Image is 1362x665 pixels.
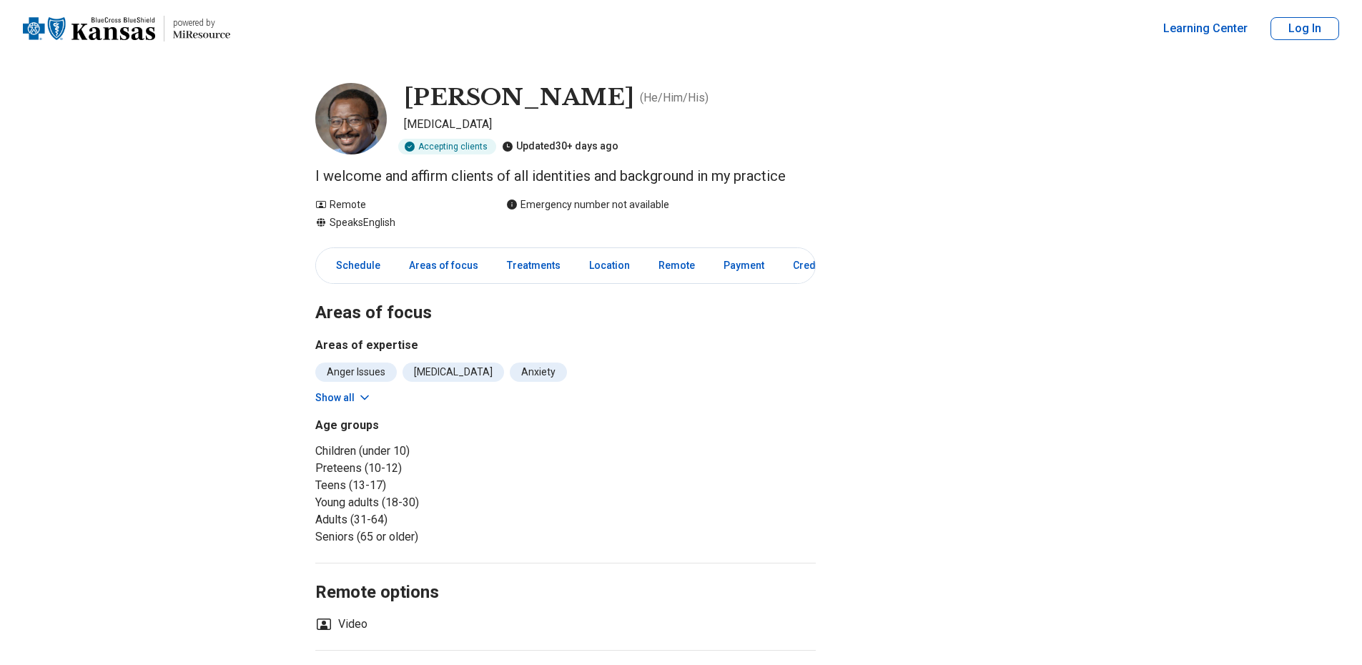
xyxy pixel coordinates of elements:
a: Schedule [319,251,389,280]
li: [MEDICAL_DATA] [403,363,504,382]
li: Video [315,616,367,633]
button: Log In [1270,17,1339,40]
a: Remote [650,251,704,280]
li: Preteens (10-12) [315,460,560,477]
p: I welcome and affirm clients of all identities and background in my practice [315,166,816,186]
li: Young adults (18-30) [315,494,560,511]
h1: [PERSON_NAME] [404,83,634,113]
div: Accepting clients [398,139,496,154]
li: Adults (31-64) [315,511,560,528]
li: Anxiety [510,363,567,382]
p: ( He/Him/His ) [640,89,709,107]
li: Children (under 10) [315,443,560,460]
div: Emergency number not available [506,197,669,212]
div: Updated 30+ days ago [502,139,618,154]
a: Credentials [784,251,856,280]
a: Payment [715,251,773,280]
a: Learning Center [1163,20,1248,37]
button: Show all [315,390,372,405]
img: Emmanuel Okeke, Psychiatrist [315,83,387,154]
p: [MEDICAL_DATA] [404,116,816,133]
h3: Age groups [315,417,560,434]
li: Seniors (65 or older) [315,528,560,546]
div: Remote [315,197,478,212]
h3: Areas of expertise [315,337,816,354]
li: Teens (13-17) [315,477,560,494]
a: Treatments [498,251,569,280]
p: powered by [173,17,230,29]
li: Anger Issues [315,363,397,382]
a: Home page [23,6,230,51]
div: Speaks English [315,215,478,230]
a: Areas of focus [400,251,487,280]
h2: Remote options [315,546,816,605]
h2: Areas of focus [315,267,816,325]
a: Location [581,251,638,280]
